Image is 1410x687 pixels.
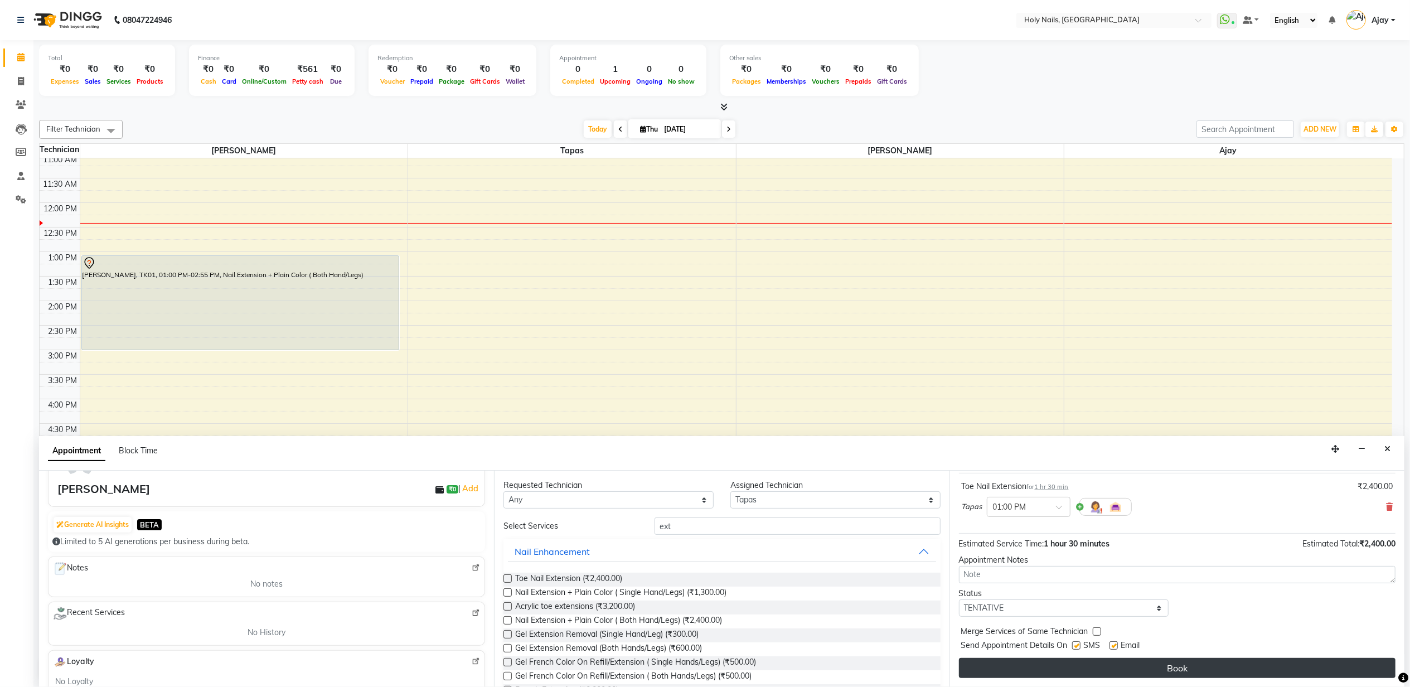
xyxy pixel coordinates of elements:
span: Appointment [48,441,105,461]
div: ₹0 [104,63,134,76]
div: Assigned Technician [730,480,941,491]
span: Online/Custom [239,78,289,85]
div: Select Services [495,520,646,532]
span: Nail Extension + Plain Color ( Single Hand/Legs) (₹1,300.00) [515,587,726,601]
div: Other sales [729,54,910,63]
span: Estimated Total: [1302,539,1359,549]
div: 1 [597,63,633,76]
div: ₹0 [48,63,82,76]
div: Nail Enhancement [515,545,590,558]
span: | [458,482,480,495]
span: Gift Cards [874,78,910,85]
div: Limited to 5 AI generations per business during beta. [52,536,481,548]
img: Interior.png [1109,500,1122,514]
small: for [1027,483,1069,491]
div: ₹0 [809,63,842,76]
div: Appointment [559,54,697,63]
div: ₹0 [436,63,467,76]
span: Gift Cards [467,78,503,85]
div: Technician [40,144,80,156]
span: Ajay [1372,14,1389,26]
span: Today [584,120,612,138]
div: Status [959,588,1169,599]
span: Prepaid [408,78,436,85]
span: Ajay [1064,144,1392,158]
img: Ajay [1346,10,1366,30]
span: Acrylic toe extensions (₹3,200.00) [515,601,635,615]
div: 1:00 PM [46,252,80,264]
span: Upcoming [597,78,633,85]
span: Gel Extension Removal (Single Hand/Leg) (₹300.00) [515,628,699,642]
span: Block Time [119,446,158,456]
span: Services [104,78,134,85]
div: 4:00 PM [46,399,80,411]
span: Wallet [503,78,527,85]
span: Sales [82,78,104,85]
button: Close [1379,441,1396,458]
button: ADD NEW [1301,122,1339,137]
span: Gel French Color On Refill/Extension ( Single Hands/Legs) (₹500.00) [515,656,756,670]
span: SMS [1084,640,1101,654]
span: 1 hr 30 min [1035,483,1069,491]
div: ₹0 [219,63,239,76]
div: ₹0 [82,63,104,76]
div: Requested Technician [503,480,714,491]
span: [PERSON_NAME] [80,144,408,158]
div: ₹0 [134,63,166,76]
span: Thu [637,125,661,133]
a: Add [461,482,480,495]
div: ₹0 [467,63,503,76]
div: Redemption [377,54,527,63]
span: Notes [53,562,88,576]
span: Estimated Service Time: [959,539,1044,549]
div: [PERSON_NAME], TK01, 01:00 PM-02:55 PM, Nail Extension + Plain Color ( Both Hand/Legs) [82,256,399,350]
span: Ongoing [633,78,665,85]
span: Voucher [377,78,408,85]
span: Tapas [408,144,736,158]
div: ₹0 [729,63,764,76]
div: ₹0 [326,63,346,76]
img: logo [28,4,105,36]
div: ₹0 [198,63,219,76]
span: Due [327,78,345,85]
div: ₹0 [874,63,910,76]
div: Toe Nail Extension [962,481,1069,492]
span: Prepaids [842,78,874,85]
span: No show [665,78,697,85]
span: ₹2,400.00 [1359,539,1396,549]
div: Finance [198,54,346,63]
span: Email [1121,640,1140,654]
span: Expenses [48,78,82,85]
input: 2025-09-04 [661,121,716,138]
span: Card [219,78,239,85]
span: Packages [729,78,764,85]
div: 1:30 PM [46,277,80,288]
div: 11:00 AM [41,154,80,166]
div: 0 [633,63,665,76]
img: Hairdresser.png [1089,500,1102,514]
span: Completed [559,78,597,85]
span: Tapas [962,501,982,512]
span: Loyalty [53,655,94,669]
button: Nail Enhancement [508,541,936,562]
div: ₹0 [377,63,408,76]
div: ₹561 [289,63,326,76]
div: 12:30 PM [42,228,80,239]
span: Nail Extension + Plain Color ( Both Hand/Legs) (₹2,400.00) [515,615,722,628]
span: No notes [250,578,283,590]
span: Gel French Color On Refill/Extension ( Both Hands/Legs) (₹500.00) [515,670,752,684]
b: 08047224946 [123,4,172,36]
span: Products [134,78,166,85]
div: Total [48,54,166,63]
button: Generate AI Insights [54,517,132,533]
div: 0 [559,63,597,76]
div: 12:00 PM [42,203,80,215]
span: Gel Extension Removal (Both Hands/Legs) (₹600.00) [515,642,702,656]
span: Cash [198,78,219,85]
div: ₹0 [408,63,436,76]
span: ₹0 [447,485,458,494]
div: ₹0 [503,63,527,76]
span: [PERSON_NAME] [737,144,1064,158]
div: ₹0 [764,63,809,76]
div: 3:30 PM [46,375,80,386]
